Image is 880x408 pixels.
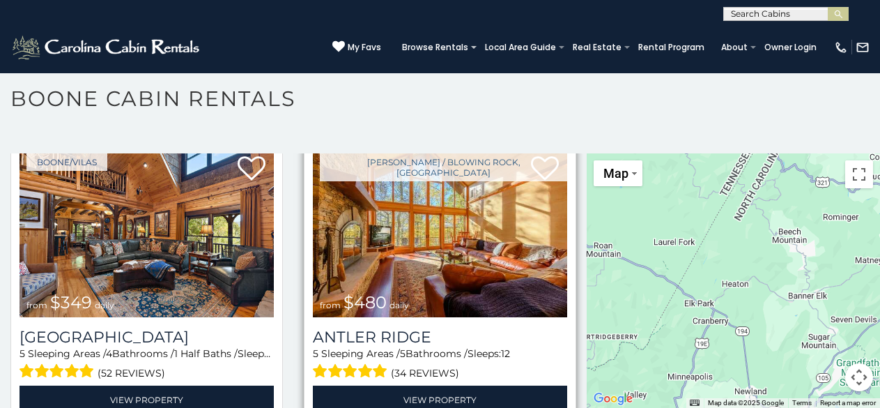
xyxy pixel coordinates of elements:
[271,347,280,360] span: 12
[174,347,238,360] span: 1 Half Baths /
[10,33,203,61] img: White-1-2.png
[95,300,114,310] span: daily
[400,347,406,360] span: 5
[20,328,274,347] a: [GEOGRAPHIC_DATA]
[690,398,700,408] button: Keyboard shortcuts
[332,40,381,54] a: My Favs
[856,40,870,54] img: mail-regular-white.png
[391,364,459,382] span: (34 reviews)
[98,364,165,382] span: (52 reviews)
[714,38,755,57] a: About
[594,160,642,186] button: Change map style
[20,347,274,382] div: Sleeping Areas / Bathrooms / Sleeps:
[320,300,341,310] span: from
[313,347,318,360] span: 5
[845,363,873,391] button: Map camera controls
[313,146,567,317] a: Antler Ridge from $480 daily
[106,347,112,360] span: 4
[757,38,824,57] a: Owner Login
[20,146,274,317] a: Diamond Creek Lodge from $349 daily
[26,153,107,171] a: Boone/Vilas
[834,40,848,54] img: phone-regular-white.png
[20,328,274,347] h3: Diamond Creek Lodge
[603,166,628,181] span: Map
[631,38,711,57] a: Rental Program
[708,399,784,407] span: Map data ©2025 Google
[501,347,510,360] span: 12
[478,38,563,57] a: Local Area Guide
[320,153,567,181] a: [PERSON_NAME] / Blowing Rock, [GEOGRAPHIC_DATA]
[343,292,387,312] span: $480
[313,328,567,347] a: Antler Ridge
[348,41,381,54] span: My Favs
[313,146,567,317] img: Antler Ridge
[845,160,873,188] button: Toggle fullscreen view
[50,292,92,312] span: $349
[389,300,409,310] span: daily
[792,399,812,407] a: Terms
[20,146,274,317] img: Diamond Creek Lodge
[590,390,636,408] a: Open this area in Google Maps (opens a new window)
[395,38,475,57] a: Browse Rentals
[26,300,47,310] span: from
[566,38,628,57] a: Real Estate
[20,347,25,360] span: 5
[238,155,265,184] a: Add to favorites
[313,347,567,382] div: Sleeping Areas / Bathrooms / Sleeps:
[590,390,636,408] img: Google
[820,399,876,407] a: Report a map error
